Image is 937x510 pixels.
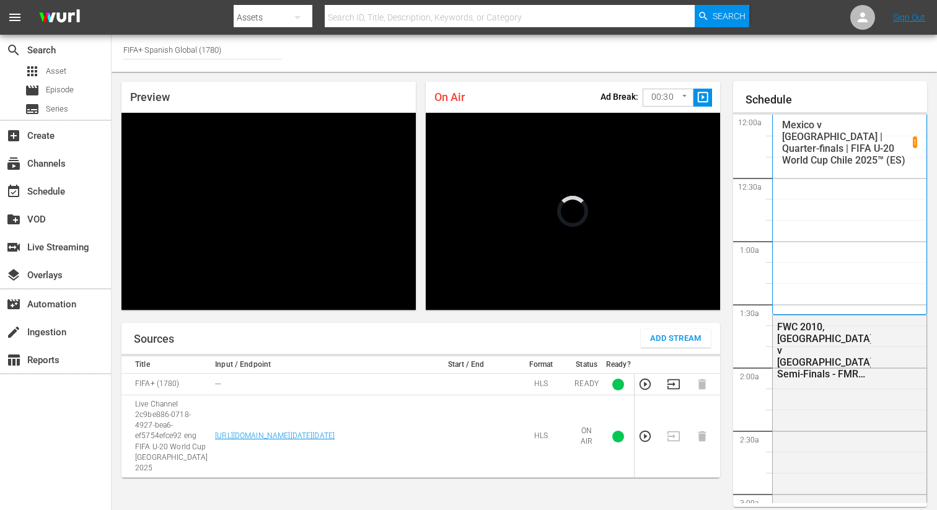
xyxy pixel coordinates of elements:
span: Series [46,103,68,115]
td: Live Channel 2c9be886-0718-4927-bea6-ef5754efce92 eng FIFA U-20 World Cup [GEOGRAPHIC_DATA] 2025 [121,395,211,478]
span: Live Streaming [6,240,21,255]
span: Preview [130,90,170,103]
span: Search [713,5,746,27]
div: 00:30 [643,86,693,109]
span: Reports [6,353,21,367]
a: [URL][DOMAIN_NAME][DATE][DATE] [215,431,335,440]
div: Video Player [121,113,416,310]
span: VOD [6,212,21,227]
p: Mexico v [GEOGRAPHIC_DATA] | Quarter-finals | FIFA U-20 World Cup Chile 2025™ (ES) [782,119,913,166]
span: Asset [25,64,40,79]
span: Asset [46,65,66,77]
td: --- [211,374,421,395]
td: HLS [511,395,571,478]
span: Create [6,128,21,143]
p: Ad Break: [600,92,638,102]
p: 1 [913,138,917,147]
button: Transition [667,377,680,391]
img: ans4CAIJ8jUAAAAAAAAAAAAAAAAAAAAAAAAgQb4GAAAAAAAAAAAAAAAAAAAAAAAAJMjXAAAAAAAAAAAAAAAAAAAAAAAAgAT5G... [30,3,89,32]
h1: Sources [134,333,174,345]
a: Sign Out [893,12,925,22]
span: On Air [434,90,465,103]
th: Start / End [421,356,511,374]
span: Add Stream [650,332,702,346]
th: Ready? [602,356,635,374]
span: Search [6,43,21,58]
span: Episode [46,84,74,96]
h1: Schedule [746,94,927,106]
span: Overlays [6,268,21,283]
td: FIFA+ (1780) [121,374,211,395]
button: Search [695,5,749,27]
span: Episode [25,83,40,98]
button: Add Stream [641,329,711,348]
span: Channels [6,156,21,171]
span: Series [25,102,40,117]
th: Title [121,356,211,374]
span: slideshow_sharp [696,90,710,105]
span: menu [7,10,22,25]
div: FWC 2010, [GEOGRAPHIC_DATA] v [GEOGRAPHIC_DATA], Semi-Finals - FMR (ES) [777,321,871,380]
span: Automation [6,297,21,312]
span: Schedule [6,184,21,199]
span: Ingestion [6,325,21,340]
th: Format [511,356,571,374]
th: Status [571,356,602,374]
td: HLS [511,374,571,395]
td: ON AIR [571,395,602,478]
td: READY [571,374,602,395]
div: Video Player [426,113,720,310]
th: Input / Endpoint [211,356,421,374]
